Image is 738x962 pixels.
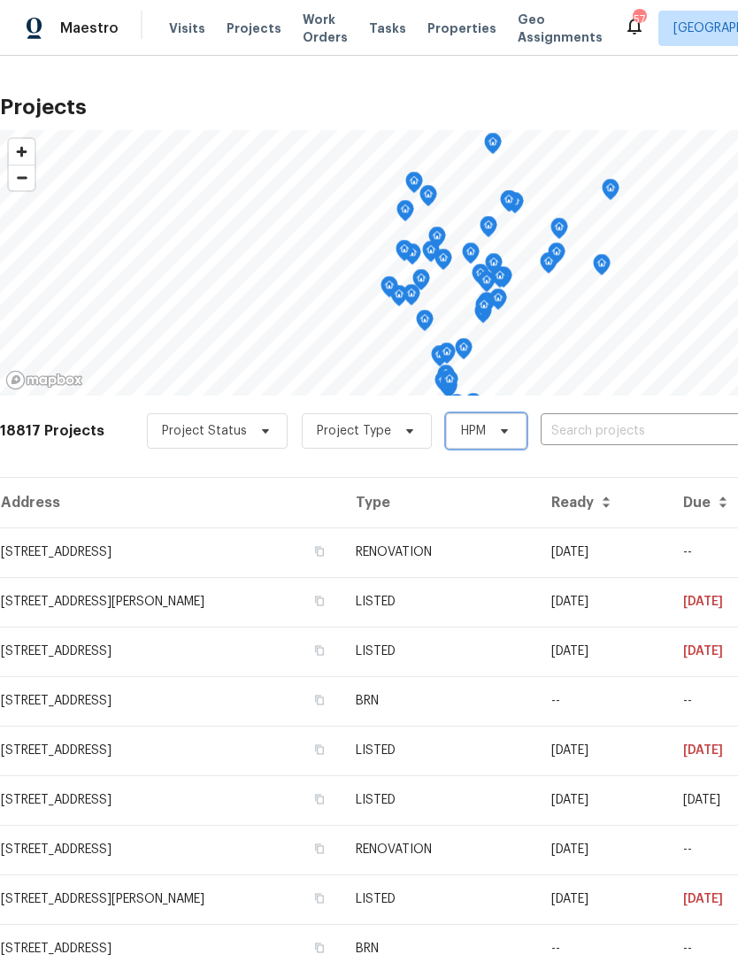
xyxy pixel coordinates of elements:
[342,825,537,874] td: RENOVATION
[311,890,327,906] button: Copy Address
[396,240,413,267] div: Map marker
[419,185,437,212] div: Map marker
[537,775,669,825] td: [DATE]
[342,577,537,627] td: LISTED
[478,271,496,298] div: Map marker
[465,393,482,420] div: Map marker
[162,422,247,440] span: Project Status
[169,19,205,37] span: Visits
[537,874,669,924] td: [DATE]
[342,874,537,924] td: LISTED
[537,627,669,676] td: [DATE]
[381,276,398,304] div: Map marker
[9,139,35,165] button: Zoom in
[485,253,503,281] div: Map marker
[448,394,465,421] div: Map marker
[475,296,493,323] div: Map marker
[342,775,537,825] td: LISTED
[369,22,406,35] span: Tasks
[537,726,669,775] td: [DATE]
[500,190,518,218] div: Map marker
[60,19,119,37] span: Maestro
[390,285,408,312] div: Map marker
[5,370,83,390] a: Mapbox homepage
[461,422,486,440] span: HPM
[434,371,452,398] div: Map marker
[491,266,509,294] div: Map marker
[311,643,327,658] button: Copy Address
[472,264,489,291] div: Map marker
[537,527,669,577] td: [DATE]
[537,577,669,627] td: [DATE]
[311,742,327,758] button: Copy Address
[311,940,327,956] button: Copy Address
[311,593,327,609] button: Copy Address
[342,726,537,775] td: LISTED
[342,478,537,527] th: Type
[311,841,327,857] button: Copy Address
[480,216,497,243] div: Map marker
[540,252,557,280] div: Map marker
[311,791,327,807] button: Copy Address
[431,345,449,373] div: Map marker
[342,627,537,676] td: LISTED
[403,284,420,312] div: Map marker
[633,11,645,28] div: 57
[593,254,611,281] div: Map marker
[422,241,440,268] div: Map marker
[484,133,502,160] div: Map marker
[441,370,458,397] div: Map marker
[416,310,434,337] div: Map marker
[405,172,423,199] div: Map marker
[317,422,391,440] span: Project Type
[489,289,507,316] div: Map marker
[303,11,348,46] span: Work Orders
[342,676,537,726] td: BRN
[440,375,457,403] div: Map marker
[455,338,473,366] div: Map marker
[462,242,480,270] div: Map marker
[438,342,456,370] div: Map marker
[537,676,669,726] td: --
[311,692,327,708] button: Copy Address
[537,825,669,874] td: [DATE]
[550,218,568,245] div: Map marker
[227,19,281,37] span: Projects
[428,227,446,254] div: Map marker
[9,165,35,190] button: Zoom out
[412,269,430,296] div: Map marker
[396,200,414,227] div: Map marker
[427,19,496,37] span: Properties
[434,249,452,276] div: Map marker
[342,527,537,577] td: RENOVATION
[602,179,619,206] div: Map marker
[518,11,603,46] span: Geo Assignments
[537,478,669,527] th: Ready
[548,242,565,270] div: Map marker
[474,302,492,329] div: Map marker
[311,543,327,559] button: Copy Address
